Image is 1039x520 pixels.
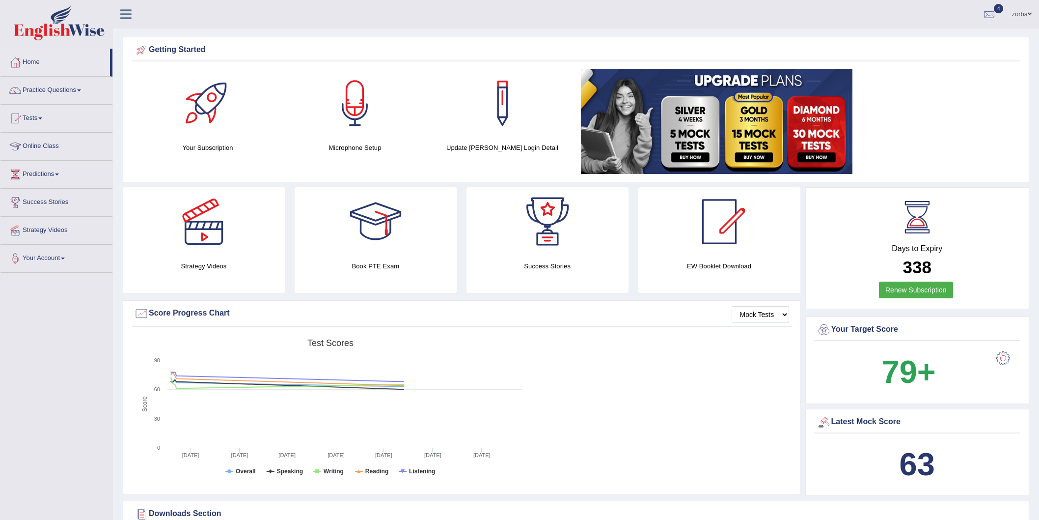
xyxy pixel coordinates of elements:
a: Your Account [0,245,112,269]
img: small5.jpg [581,69,852,174]
tspan: Writing [324,468,344,475]
div: Your Target Score [817,322,1018,337]
div: Latest Mock Score [817,415,1018,430]
tspan: Overall [236,468,256,475]
tspan: [DATE] [182,452,199,458]
a: Renew Subscription [879,282,953,298]
h4: EW Booklet Download [638,261,800,271]
a: Success Stories [0,189,112,213]
span: 4 [994,4,1004,13]
tspan: [DATE] [375,452,392,458]
tspan: Test scores [307,338,354,348]
tspan: [DATE] [231,452,248,458]
tspan: Reading [365,468,388,475]
h4: Days to Expiry [817,244,1018,253]
a: Predictions [0,161,112,185]
b: 338 [903,258,931,277]
h4: Your Subscription [139,143,276,153]
h4: Microphone Setup [286,143,424,153]
h4: Success Stories [466,261,629,271]
tspan: Listening [409,468,435,475]
h4: Strategy Videos [123,261,285,271]
tspan: [DATE] [473,452,491,458]
tspan: Speaking [277,468,303,475]
tspan: [DATE] [278,452,296,458]
a: Home [0,49,110,73]
a: Online Class [0,133,112,157]
a: Tests [0,105,112,129]
text: 60 [154,386,160,392]
tspan: Score [141,396,148,412]
a: Practice Questions [0,77,112,101]
h4: Update [PERSON_NAME] Login Detail [434,143,571,153]
b: 63 [900,446,935,482]
a: Strategy Videos [0,217,112,241]
text: 0 [157,445,160,451]
div: Getting Started [134,43,1018,58]
tspan: [DATE] [328,452,345,458]
b: 79+ [882,354,936,390]
div: Score Progress Chart [134,306,789,321]
text: 30 [154,416,160,422]
tspan: [DATE] [424,452,441,458]
h4: Book PTE Exam [295,261,457,271]
text: 90 [154,357,160,363]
